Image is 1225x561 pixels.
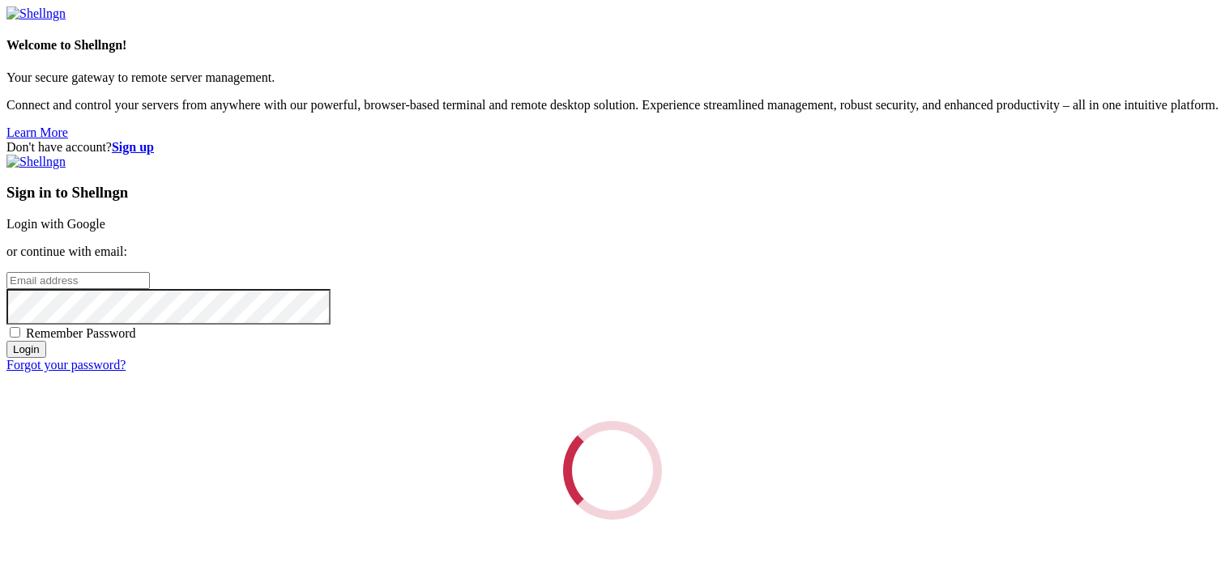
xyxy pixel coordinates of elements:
[6,6,66,21] img: Shellngn
[6,217,105,231] a: Login with Google
[6,140,1219,155] div: Don't have account?
[6,244,1219,259] p: or continue with email:
[26,326,136,340] span: Remember Password
[6,272,150,289] input: Email address
[6,184,1219,202] h3: Sign in to Shellngn
[6,38,1219,53] h4: Welcome to Shellngn!
[6,155,66,169] img: Shellngn
[6,70,1219,85] p: Your secure gateway to remote server management.
[6,125,68,139] a: Learn More
[6,341,46,358] input: Login
[112,140,154,154] a: Sign up
[10,327,20,338] input: Remember Password
[6,98,1219,113] p: Connect and control your servers from anywhere with our powerful, browser-based terminal and remo...
[6,358,126,372] a: Forgot your password?
[547,405,678,536] div: Loading...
